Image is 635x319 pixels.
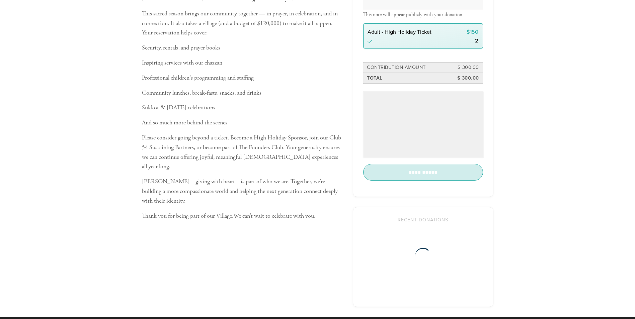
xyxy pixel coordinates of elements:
p: And so much more behind the scenes [142,118,343,128]
p: Sukkot & [DATE] celebrations [142,103,343,113]
td: $ 300.00 [450,63,480,72]
td: Total [366,74,450,83]
p: Inspiring services with our chazzan [142,58,343,68]
p: Community lunches, break-fasts, snacks, and drinks [142,88,343,98]
span: 150 [470,29,478,35]
iframe: Secure payment input frame [365,93,482,156]
p: Thank you for being part of our Village.We can’t wait to celebrate with you. [142,211,343,221]
p: Please consider going beyond a ticket. Become a High Holiday Sponsor, join our Club 54 Sustaining... [142,133,343,172]
span: $ [467,29,470,35]
div: This note will appear publicly with your donation [363,12,483,18]
td: $ 300.00 [450,74,480,83]
td: Contribution Amount [366,63,450,72]
span: Adult - High Holiday Ticket [368,29,431,35]
p: [PERSON_NAME] – giving with heart – is part of who we are. Together, we’re building a more compas... [142,177,343,206]
p: Professional children's programming and staffing [142,73,343,83]
p: This sacred season brings our community together — in prayer, in celebration, and in connection. ... [142,9,343,38]
p: Security, rentals, and prayer books [142,43,343,53]
div: 2 [475,38,478,43]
